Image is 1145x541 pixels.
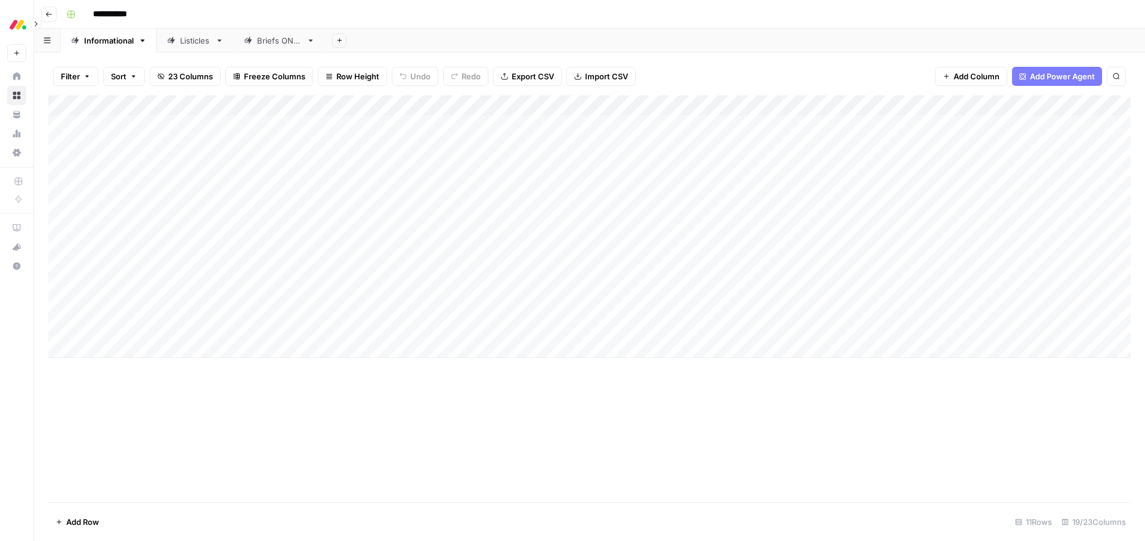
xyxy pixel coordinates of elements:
button: 23 Columns [150,67,221,86]
a: Briefs ONLY [234,29,325,52]
div: Briefs ONLY [257,35,302,47]
button: Sort [103,67,145,86]
div: 19/23 Columns [1057,512,1131,531]
a: Your Data [7,105,26,124]
span: Redo [462,70,481,82]
span: Row Height [336,70,379,82]
div: What's new? [8,238,26,256]
a: Informational [61,29,157,52]
span: Undo [410,70,431,82]
span: Freeze Columns [244,70,305,82]
a: AirOps Academy [7,218,26,237]
span: 23 Columns [168,70,213,82]
span: Add Row [66,516,99,528]
div: Informational [84,35,134,47]
a: Home [7,67,26,86]
button: Add Column [935,67,1007,86]
button: Add Row [48,512,106,531]
div: Listicles [180,35,211,47]
button: Undo [392,67,438,86]
img: Monday.com Logo [7,14,29,35]
button: What's new? [7,237,26,256]
button: Redo [443,67,488,86]
button: Export CSV [493,67,562,86]
span: Add Column [954,70,999,82]
button: Row Height [318,67,387,86]
button: Filter [53,67,98,86]
span: Filter [61,70,80,82]
button: Workspace: Monday.com [7,10,26,39]
a: Listicles [157,29,234,52]
span: Sort [111,70,126,82]
div: 11 Rows [1010,512,1057,531]
a: Usage [7,124,26,143]
button: Help + Support [7,256,26,276]
button: Import CSV [567,67,636,86]
button: Add Power Agent [1012,67,1102,86]
span: Export CSV [512,70,554,82]
span: Import CSV [585,70,628,82]
a: Settings [7,143,26,162]
a: Browse [7,86,26,105]
span: Add Power Agent [1030,70,1095,82]
button: Freeze Columns [225,67,313,86]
